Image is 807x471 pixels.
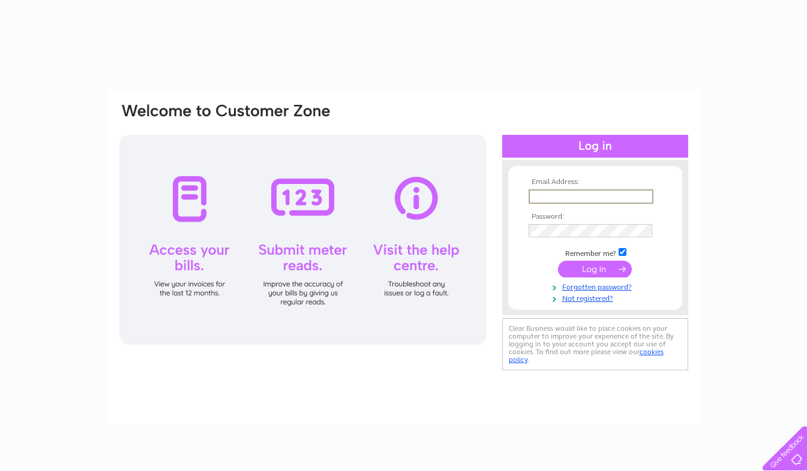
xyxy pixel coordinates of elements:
td: Remember me? [526,246,665,258]
a: Not registered? [529,292,665,303]
th: Password: [526,213,665,221]
img: npw-badge-icon-locked.svg [638,191,648,201]
div: Clear Business would like to place cookies on your computer to improve your experience of the sit... [502,318,688,370]
a: cookies policy [509,348,664,364]
img: npw-badge-icon-locked.svg [638,225,648,234]
input: Submit [558,261,632,277]
th: Email Address: [526,178,665,186]
a: Forgotten password? [529,280,665,292]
